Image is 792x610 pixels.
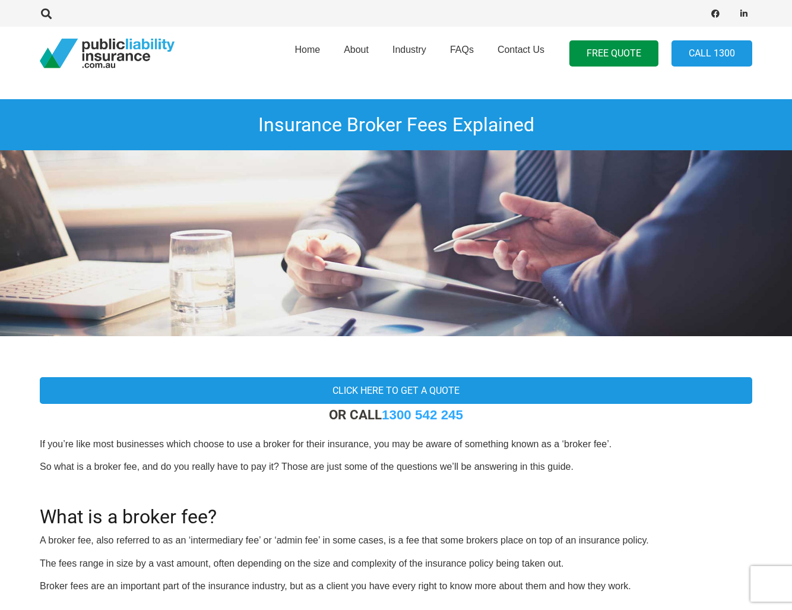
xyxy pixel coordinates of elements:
a: Facebook [707,5,724,22]
strong: OR CALL [329,407,463,422]
a: Contact Us [486,23,556,84]
p: Broker fees are an important part of the insurance industry, but as a client you have every right... [40,580,752,593]
h2: What is a broker fee? [40,491,752,528]
span: Industry [392,45,426,55]
a: Industry [381,23,438,84]
a: Call 1300 [671,40,752,67]
a: FREE QUOTE [569,40,658,67]
a: 1300 542 245 [382,407,463,422]
a: About [332,23,381,84]
span: About [344,45,369,55]
p: A broker fee, also referred to as an ‘intermediary fee’ or ‘admin fee’ in some cases, is a fee th... [40,534,752,547]
a: FAQs [438,23,486,84]
span: Contact Us [498,45,544,55]
span: FAQs [450,45,474,55]
p: The fees range in size by a vast amount, often depending on the size and complexity of the insura... [40,557,752,570]
a: LinkedIn [736,5,752,22]
p: If you’re like most businesses which choose to use a broker for their insurance, you may be aware... [40,438,752,451]
a: Home [283,23,332,84]
a: Click here to get a quote [40,377,752,404]
a: pli_logotransparent [40,39,175,68]
a: Search [34,8,58,19]
span: Home [294,45,320,55]
p: So what is a broker fee, and do you really have to pay it? Those are just some of the questions w... [40,460,752,473]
